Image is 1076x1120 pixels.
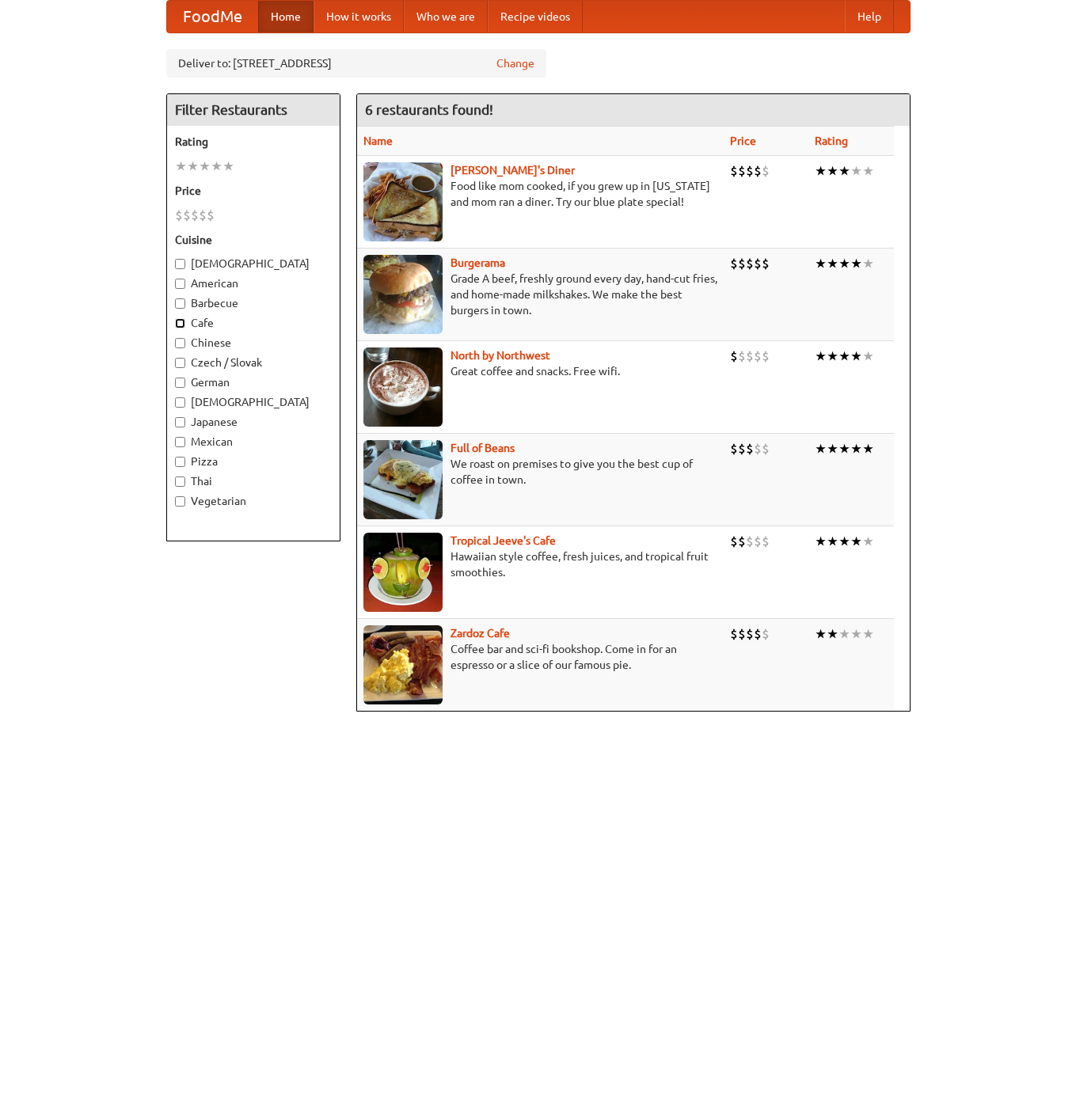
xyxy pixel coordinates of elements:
[827,347,838,365] li: ★
[762,347,770,365] li: $
[363,641,717,673] p: Coffee bar and sci-fi bookshop. Come in for an espresso or a slice of our famous pie.
[838,533,850,550] li: ★
[838,162,850,180] li: ★
[451,164,575,177] a: [PERSON_NAME]'s Diner
[175,232,332,248] h5: Cuisine
[175,275,332,291] label: American
[363,363,717,379] p: Great coffee and snacks. Free wifi.
[838,255,850,272] li: ★
[187,158,199,175] li: ★
[738,625,746,643] li: $
[175,473,332,489] label: Thai
[175,315,332,331] label: Cafe
[258,1,314,32] a: Home
[738,347,746,365] li: $
[175,417,185,427] input: Japanese
[762,440,770,457] li: $
[175,454,332,469] label: Pizza
[363,347,443,427] img: north.jpg
[850,162,862,180] li: ★
[850,625,862,643] li: ★
[365,102,493,117] ng-pluralize: 6 restaurants found!
[730,533,738,550] li: $
[746,440,754,457] li: $
[451,627,510,640] a: Zardoz Cafe
[862,625,874,643] li: ★
[175,457,185,467] input: Pizza
[451,256,505,269] a: Burgerama
[827,625,838,643] li: ★
[754,440,762,457] li: $
[754,162,762,180] li: $
[199,207,207,224] li: $
[496,55,534,71] a: Change
[730,255,738,272] li: $
[207,207,215,224] li: $
[815,162,827,180] li: ★
[827,533,838,550] li: ★
[175,207,183,224] li: $
[746,255,754,272] li: $
[363,549,717,580] p: Hawaiian style coffee, fresh juices, and tropical fruit smoothies.
[815,440,827,457] li: ★
[850,533,862,550] li: ★
[754,347,762,365] li: $
[363,533,443,612] img: jeeves.jpg
[738,440,746,457] li: $
[815,347,827,365] li: ★
[862,533,874,550] li: ★
[222,158,234,175] li: ★
[754,625,762,643] li: $
[746,162,754,180] li: $
[175,298,185,309] input: Barbecue
[845,1,894,32] a: Help
[850,440,862,457] li: ★
[175,318,185,328] input: Cafe
[838,347,850,365] li: ★
[363,162,443,241] img: sallys.jpg
[730,440,738,457] li: $
[175,493,332,509] label: Vegetarian
[862,255,874,272] li: ★
[175,256,332,271] label: [DEMOGRAPHIC_DATA]
[730,625,738,643] li: $
[363,440,443,519] img: beans.jpg
[754,255,762,272] li: $
[738,533,746,550] li: $
[175,397,185,408] input: [DEMOGRAPHIC_DATA]
[850,255,862,272] li: ★
[175,335,332,351] label: Chinese
[762,533,770,550] li: $
[451,534,556,547] b: Tropical Jeeve's Cafe
[451,442,515,454] a: Full of Beans
[827,162,838,180] li: ★
[363,625,443,704] img: zardoz.jpg
[746,347,754,365] li: $
[175,134,332,150] h5: Rating
[175,295,332,311] label: Barbecue
[175,394,332,410] label: [DEMOGRAPHIC_DATA]
[404,1,488,32] a: Who we are
[738,255,746,272] li: $
[199,158,211,175] li: ★
[451,349,550,362] b: North by Northwest
[175,158,187,175] li: ★
[815,533,827,550] li: ★
[815,135,848,147] a: Rating
[838,440,850,457] li: ★
[730,135,756,147] a: Price
[730,347,738,365] li: $
[175,338,185,348] input: Chinese
[211,158,222,175] li: ★
[815,625,827,643] li: ★
[363,255,443,334] img: burgerama.jpg
[175,414,332,430] label: Japanese
[762,625,770,643] li: $
[827,255,838,272] li: ★
[166,49,546,78] div: Deliver to: [STREET_ADDRESS]
[862,347,874,365] li: ★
